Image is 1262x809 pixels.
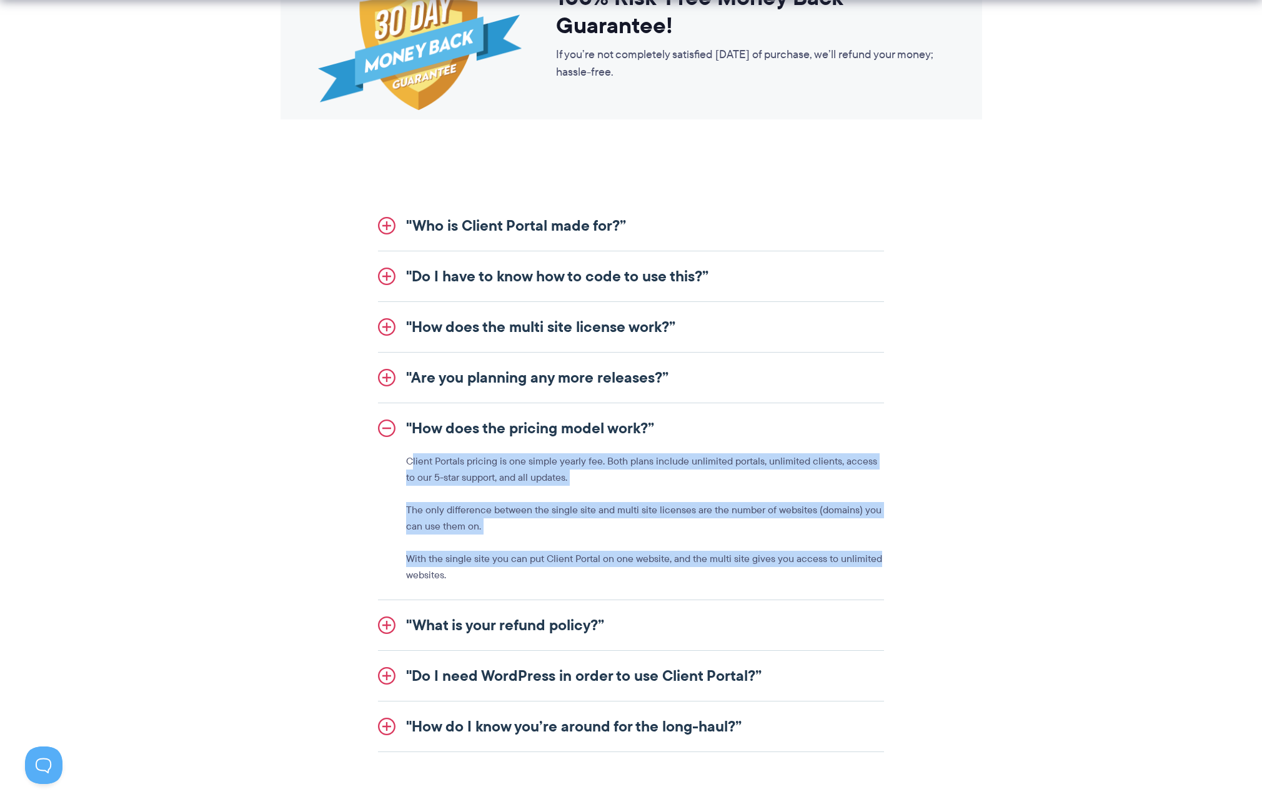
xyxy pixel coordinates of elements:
[378,302,884,352] a: "How does the multi site license work?”
[378,201,884,251] a: "Who is Client Portal made for?”
[378,701,884,751] a: "How do I know you’re around for the long-haul?”
[378,251,884,301] a: "Do I have to know how to code to use this?”
[378,403,884,453] a: "How does the pricing model work?”
[556,46,945,81] p: If you’re not completely satisfied [DATE] of purchase, we’ll refund your money; hassle-free.
[378,651,884,701] a: "Do I need WordPress in order to use Client Portal?”
[406,453,884,486] p: Client Portals pricing is one simple yearly fee. Both plans include unlimited portals, unlimited ...
[25,746,62,784] iframe: Toggle Customer Support
[406,551,884,583] p: With the single site you can put Client Portal on one website, and the multi site gives you acces...
[406,502,884,535] p: The only difference between the single site and multi site licenses are the number of websites (d...
[378,600,884,650] a: "What is your refund policy?”
[378,353,884,403] a: "Are you planning any more releases?”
